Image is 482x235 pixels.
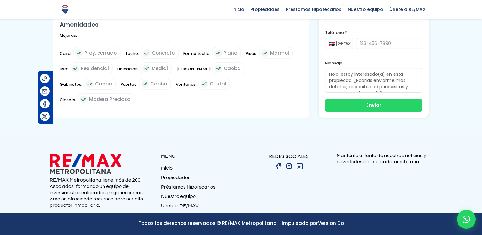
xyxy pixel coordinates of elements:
[296,162,303,170] img: linkedin.png
[183,50,211,62] span: Forma techo:
[142,65,150,72] img: check icon
[60,50,72,62] span: Casa:
[60,80,82,93] span: Gabinetes:
[89,95,131,103] span: Madera Preciosa
[161,193,241,203] a: Nuestro equipo
[386,5,429,14] span: Únete a RE/MAX
[247,5,283,14] span: Propiedades
[345,5,386,14] span: Nuestro equipo
[41,113,48,120] img: Compartir
[201,80,208,88] img: check icon
[270,49,289,57] span: Mármol
[325,29,422,36] label: Teléfono *
[41,88,48,95] img: Compartir
[161,152,241,160] p: MENÚ
[318,220,344,227] a: Version Do
[283,5,345,14] span: Préstamos Hipotecarios
[150,80,167,88] span: Caoba
[60,4,71,15] img: Logo de REMAX
[120,80,137,93] span: Puertas:
[176,65,211,77] span: [PERSON_NAME]:
[143,49,150,57] img: check icon
[95,80,112,88] span: Caoba
[141,80,149,88] img: check icon
[176,80,197,93] span: Ventanas:
[229,5,247,14] span: Inicio
[223,49,237,57] span: Plano
[152,64,168,72] span: Medial
[161,203,241,212] a: Únete a RE/MAX
[241,152,337,160] p: REDES SOCIALES
[117,65,139,77] span: Ubicación:
[161,174,241,184] a: Propiedades
[72,65,79,72] img: check icon
[75,49,83,57] img: check icon
[60,65,68,77] span: Uso:
[161,184,241,193] a: Préstamos Hipotecarios
[84,49,117,57] span: Proy. cerrado
[215,65,222,72] img: check icon
[337,152,432,165] p: Manténte al tanto de nuestras noticias y novedades del mercado inmobiliario.
[325,59,422,67] label: Mensaje
[50,152,122,175] img: remax metropolitana logo
[275,162,282,170] img: facebook.png
[50,219,432,227] p: Todos los derechos reservados © RE/MAX Metropolitana - Impulsado por
[210,80,226,88] span: Cristal
[325,68,422,93] textarea: Hola, estoy interesado(a) en esta propiedad. ¿Podrías enviarme más detalles, disponibilidad para ...
[224,64,241,72] span: Caoba
[356,38,422,49] input: 123-456-7890
[41,101,48,107] img: Compartir
[246,50,257,62] span: Pisos:
[261,49,269,57] img: check icon
[60,21,303,28] h2: Amenidades
[285,162,293,170] img: instagram.png
[50,177,145,208] p: RE/MAX Metropolitana tiene más de 200 Asociados, formando un equipo de inversionistas enfocados e...
[325,99,422,112] button: Enviar
[161,165,241,174] a: Inicio
[60,96,76,108] span: Closets:
[214,49,222,57] img: check icon
[125,50,139,62] span: Techo:
[152,49,175,57] span: Concreto
[80,96,88,103] img: check icon
[60,31,77,44] span: Mejoras:
[41,75,48,82] img: Compartir
[81,64,109,72] span: Residencial
[86,80,94,88] img: check icon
